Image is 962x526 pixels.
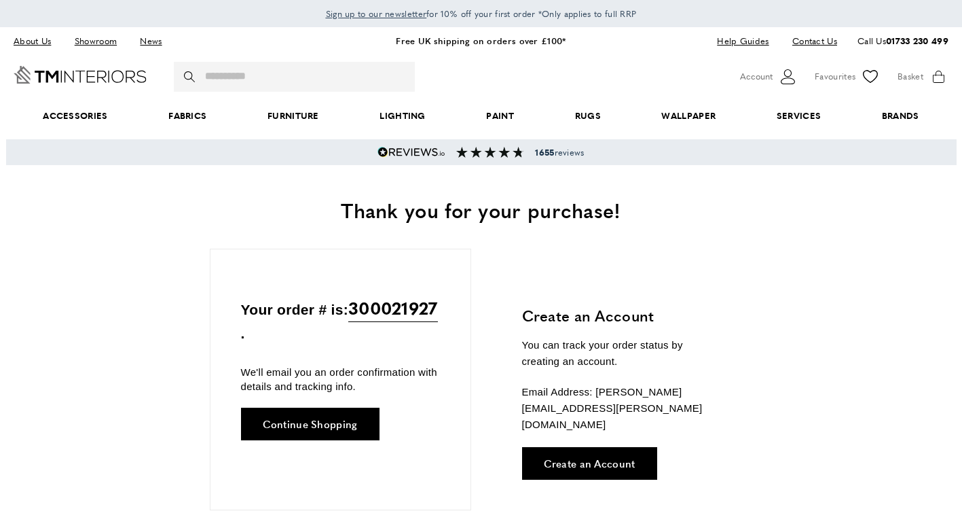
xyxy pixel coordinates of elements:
p: We'll email you an order confirmation with details and tracking info. [241,365,440,393]
span: Account [740,69,773,84]
a: Help Guides [707,32,779,50]
a: 01733 230 499 [886,34,948,47]
button: Search [184,62,198,92]
a: Sign up to our newsletter [326,7,427,20]
a: About Us [14,32,61,50]
a: Lighting [350,95,456,137]
span: reviews [535,147,584,158]
a: Go to Home page [14,66,147,84]
a: Free UK shipping on orders over £100* [396,34,566,47]
button: Customer Account [740,67,798,87]
span: Create an Account [544,458,635,468]
span: for 10% off your first order *Only applies to full RRP [326,7,637,20]
a: News [130,32,172,50]
a: Rugs [544,95,631,137]
strong: 1655 [535,146,554,158]
a: Services [746,95,851,137]
a: Create an Account [522,447,657,480]
a: Favourites [815,67,881,87]
p: Email Address: [PERSON_NAME][EMAIL_ADDRESS][PERSON_NAME][DOMAIN_NAME] [522,384,722,433]
span: Continue Shopping [263,419,358,429]
a: Wallpaper [631,95,746,137]
a: Paint [456,95,544,137]
img: Reviews.io 5 stars [377,147,445,158]
span: 300021927 [348,294,438,322]
span: Accessories [12,95,138,137]
a: Furniture [237,95,349,137]
p: Your order # is: . [241,294,440,345]
img: Reviews section [456,147,524,158]
span: Favourites [815,69,855,84]
a: Contact Us [782,32,837,50]
a: Showroom [64,32,127,50]
p: Call Us [857,34,948,48]
a: Fabrics [138,95,237,137]
a: Continue Shopping [241,408,380,440]
p: You can track your order status by creating an account. [522,337,722,370]
span: Thank you for your purchase! [341,195,621,224]
h3: Create an Account [522,305,722,326]
a: Brands [851,95,949,137]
